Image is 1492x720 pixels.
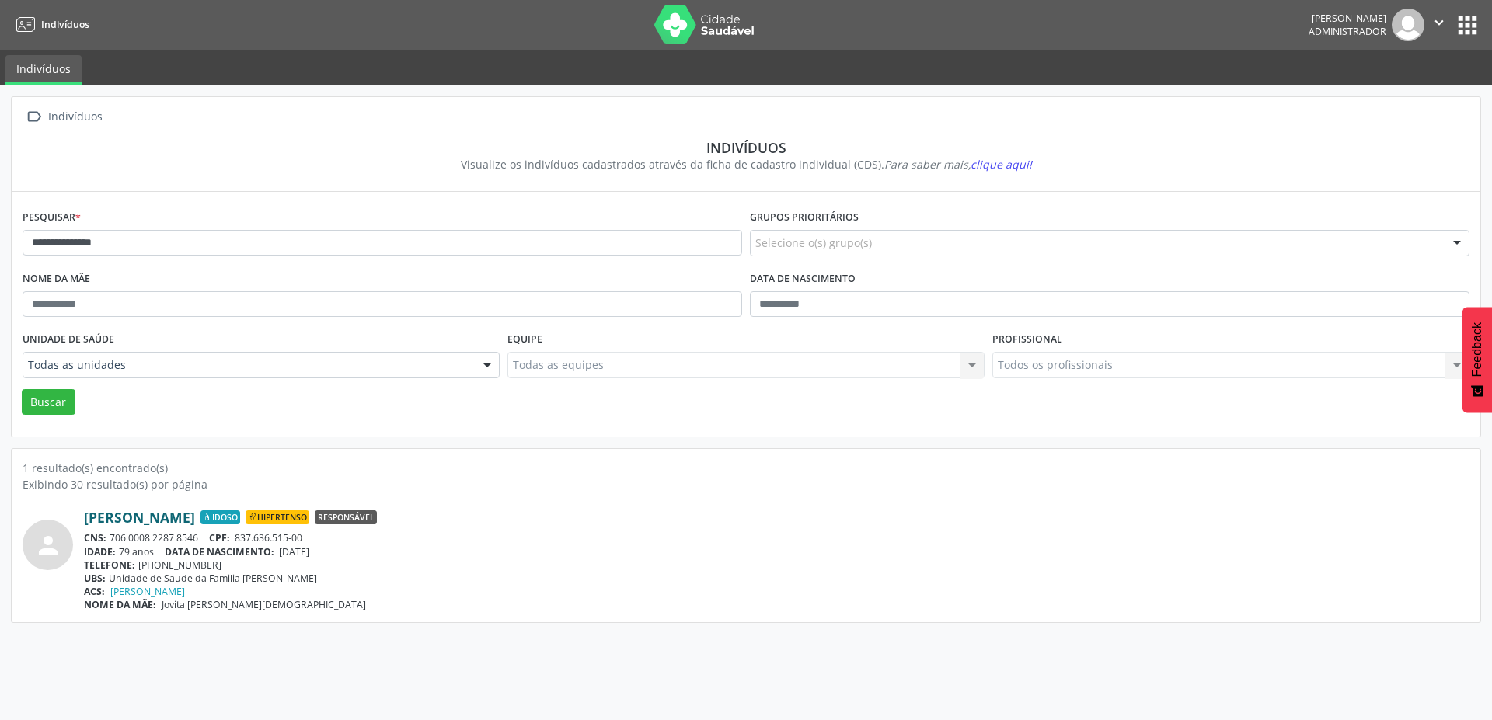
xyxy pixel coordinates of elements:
[1470,322,1484,377] span: Feedback
[84,545,116,558] span: IDADE:
[235,531,302,544] span: 837.636.515-00
[84,531,106,544] span: CNS:
[1309,12,1386,25] div: [PERSON_NAME]
[507,328,542,352] label: Equipe
[23,328,114,352] label: Unidade de saúde
[45,106,105,128] div: Indivíduos
[33,139,1459,156] div: Indivíduos
[5,55,82,85] a: Indivíduos
[34,531,62,559] i: person
[1424,9,1454,41] button: 
[23,267,90,291] label: Nome da mãe
[23,206,81,230] label: Pesquisar
[23,106,105,128] a:  Indivíduos
[28,357,468,373] span: Todas as unidades
[23,476,1469,492] div: Exibindo 30 resultado(s) por página
[84,585,105,598] span: ACS:
[750,206,859,230] label: Grupos prioritários
[246,510,309,524] span: Hipertenso
[1309,25,1386,38] span: Administrador
[84,531,1469,544] div: 706 0008 2287 8546
[22,389,75,416] button: Buscar
[11,12,89,37] a: Indivíduos
[84,558,135,572] span: TELEFONE:
[1392,9,1424,41] img: img
[33,156,1459,172] div: Visualize os indivíduos cadastrados através da ficha de cadastro individual (CDS).
[84,572,1469,585] div: Unidade de Saude da Familia [PERSON_NAME]
[84,558,1469,572] div: [PHONE_NUMBER]
[84,598,156,611] span: NOME DA MÃE:
[84,572,106,585] span: UBS:
[84,509,195,526] a: [PERSON_NAME]
[884,157,1032,172] i: Para saber mais,
[1462,307,1492,412] button: Feedback - Mostrar pesquisa
[209,531,230,544] span: CPF:
[279,545,309,558] span: [DATE]
[165,545,274,558] span: DATA DE NASCIMENTO:
[84,545,1469,558] div: 79 anos
[162,598,366,611] span: Jovita [PERSON_NAME][DEMOGRAPHIC_DATA]
[1454,12,1481,39] button: apps
[23,106,45,128] i: 
[315,510,377,524] span: Responsável
[23,460,1469,476] div: 1 resultado(s) encontrado(s)
[992,328,1062,352] label: Profissional
[750,267,856,291] label: Data de nascimento
[971,157,1032,172] span: clique aqui!
[110,585,185,598] a: [PERSON_NAME]
[755,235,872,251] span: Selecione o(s) grupo(s)
[1431,14,1448,31] i: 
[41,18,89,31] span: Indivíduos
[200,510,240,524] span: Idoso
